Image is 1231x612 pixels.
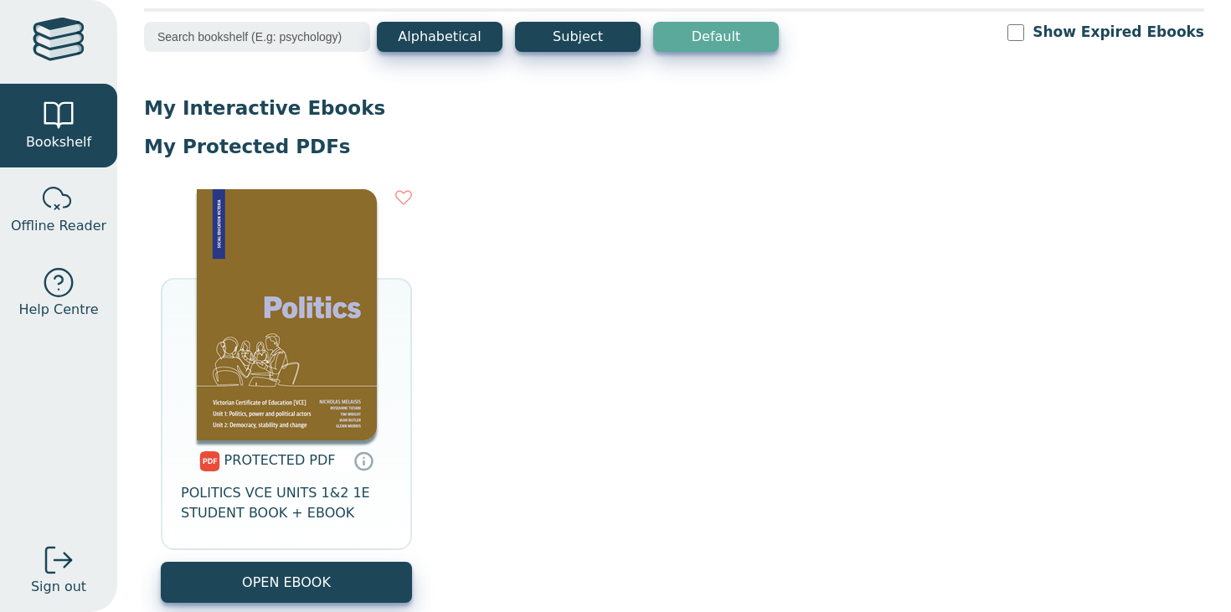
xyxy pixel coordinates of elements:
[144,95,1204,121] p: My Interactive Ebooks
[31,577,86,597] span: Sign out
[11,216,106,236] span: Offline Reader
[377,22,502,52] button: Alphabetical
[18,300,98,320] span: Help Centre
[144,22,370,52] input: Search bookshelf (E.g: psychology)
[144,134,1204,159] p: My Protected PDFs
[197,189,377,440] img: 39e0675c-cd6d-42bc-a88f-bb0b7a257601.png
[224,452,336,468] span: PROTECTED PDF
[26,132,91,152] span: Bookshelf
[1033,22,1204,43] label: Show Expired Ebooks
[353,450,373,471] a: Protected PDFs cannot be printed, copied or shared. They can be accessed online through Education...
[199,451,220,471] img: pdf.svg
[161,562,412,603] a: OPEN EBOOK
[515,22,641,52] button: Subject
[181,483,392,523] span: POLITICS VCE UNITS 1&2 1E STUDENT BOOK + EBOOK
[653,22,779,52] button: Default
